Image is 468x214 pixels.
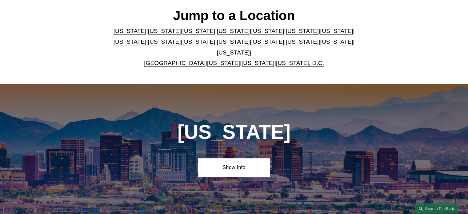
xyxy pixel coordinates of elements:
[144,121,324,143] h1: [US_STATE]
[217,38,250,45] a: [US_STATE]
[198,158,270,177] a: Show Info
[217,28,250,34] a: [US_STATE]
[148,38,181,45] a: [US_STATE]
[415,203,458,214] a: Search this site
[217,49,250,56] a: [US_STATE]
[251,38,284,45] a: [US_STATE]
[108,7,360,23] h2: Jump to a Location
[276,60,324,66] a: [US_STATE], D.C.
[286,28,318,34] a: [US_STATE]
[182,38,215,45] a: [US_STATE]
[251,28,284,34] a: [US_STATE]
[114,38,146,45] a: [US_STATE]
[182,28,215,34] a: [US_STATE]
[114,28,146,34] a: [US_STATE]
[320,38,353,45] a: [US_STATE]
[148,28,181,34] a: [US_STATE]
[207,60,240,66] a: [US_STATE]
[108,26,360,68] p: | | | | | | | | | | | | | | | | | |
[320,28,353,34] a: [US_STATE]
[144,60,206,66] a: [GEOGRAPHIC_DATA]
[242,60,274,66] a: [US_STATE]
[286,38,318,45] a: [US_STATE]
